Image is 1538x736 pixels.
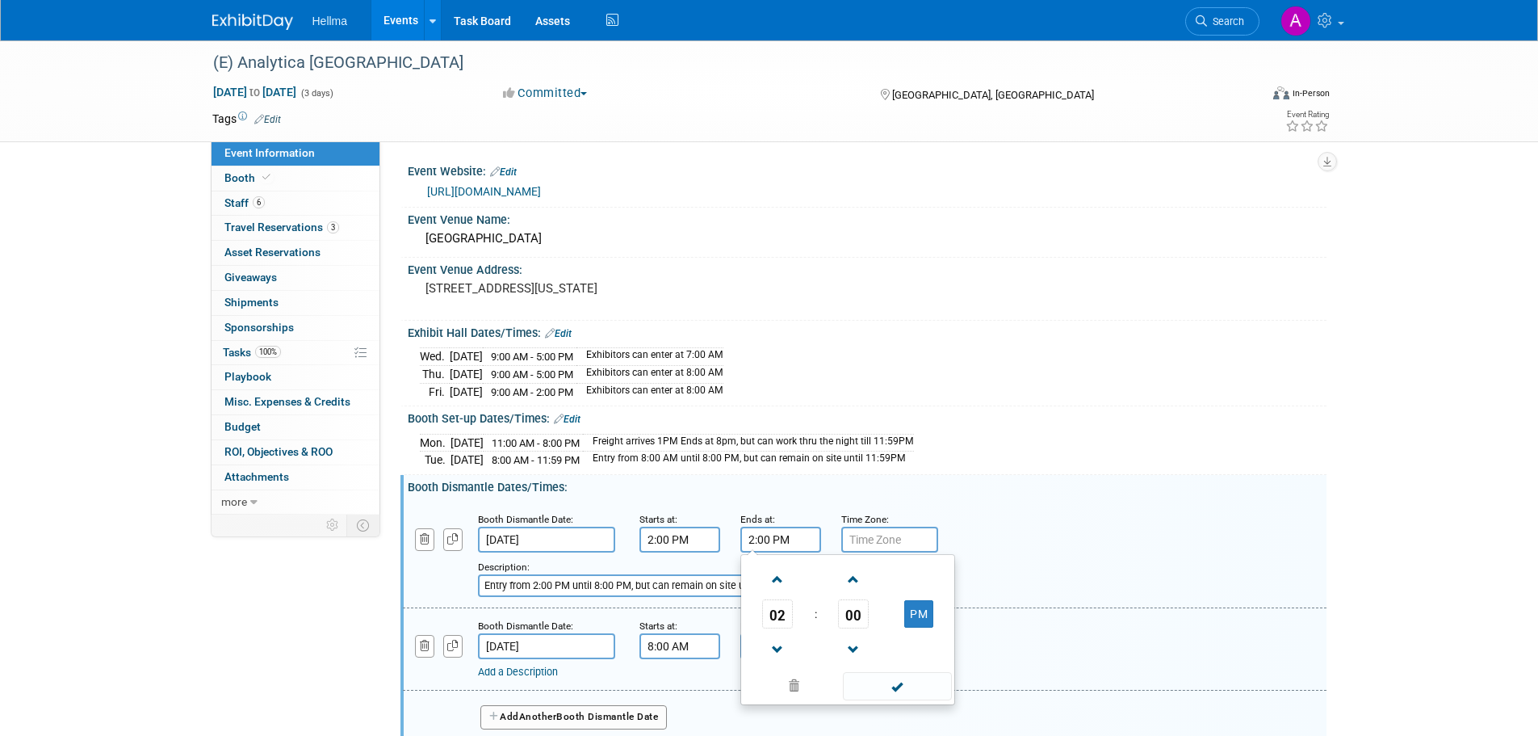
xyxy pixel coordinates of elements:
[583,452,914,469] td: Entry from 8:00 AM until 8:00 PM, but can remain on site until 11:59PM
[497,85,593,102] button: Committed
[450,383,483,400] td: [DATE]
[576,348,723,366] td: Exhibitors can enter at 7:00 AM
[838,599,869,629] span: Pick Minute
[1273,86,1289,99] img: Format-Inperson.png
[480,705,668,730] button: AddAnotherBooth Dismantle Date
[221,495,247,508] span: more
[639,620,677,632] small: Starts at:
[212,166,379,191] a: Booth
[224,321,294,334] span: Sponsorships
[478,574,937,597] input: Description
[583,434,914,452] td: Freight arrives 1PM Ends at 8pm, but can work thru the night till 11:59PM
[450,348,483,366] td: [DATE]
[420,434,451,452] td: Mon.
[478,527,615,553] input: Date
[408,475,1326,495] div: Booth Dismantle Dates/Times:
[212,415,379,439] a: Budget
[255,346,281,358] span: 100%
[904,600,933,628] button: PM
[425,281,773,296] pre: [STREET_ADDRESS][US_STATE]
[478,561,530,573] small: Description:
[841,527,938,553] input: Time Zone
[491,351,573,363] span: 9:00 AM - 5:00 PM
[212,14,293,30] img: ExhibitDay
[519,711,557,722] span: Another
[490,166,517,178] a: Edit
[327,221,339,233] span: 3
[223,346,281,359] span: Tasks
[212,341,379,365] a: Tasks100%
[1185,7,1259,36] a: Search
[312,15,348,27] span: Hellma
[740,514,775,525] small: Ends at:
[892,89,1094,101] span: [GEOGRAPHIC_DATA], [GEOGRAPHIC_DATA]
[639,514,677,525] small: Starts at:
[408,159,1326,180] div: Event Website:
[576,366,723,384] td: Exhibitors can enter at 8:00 AM
[420,348,450,366] td: Wed.
[554,414,580,425] a: Edit
[1207,15,1244,27] span: Search
[478,666,558,678] a: Add a Description
[420,366,450,384] td: Thu.
[1280,6,1311,36] img: Amanda Moreno
[492,454,580,466] span: 8:00 AM - 11:59 PM
[212,390,379,414] a: Misc. Expenses & Credits
[254,114,281,125] a: Edit
[744,675,844,698] a: Clear selection
[224,370,271,383] span: Playbook
[212,365,379,389] a: Playbook
[450,366,483,384] td: [DATE]
[262,173,270,182] i: Booth reservation complete
[491,368,573,381] span: 9:00 AM - 5:00 PM
[1285,111,1329,119] div: Event Rating
[1164,84,1331,108] div: Event Format
[212,266,379,290] a: Giveaways
[545,328,572,339] a: Edit
[478,620,573,632] small: Booth Dismantle Date:
[811,599,820,629] td: :
[212,316,379,340] a: Sponsorships
[408,406,1326,427] div: Booth Set-up Dates/Times:
[224,246,321,259] span: Asset Reservations
[841,514,889,525] small: Time Zone:
[319,515,347,536] td: Personalize Event Tab Strip
[224,171,274,184] span: Booth
[740,527,821,553] input: End Time
[224,221,339,233] span: Travel Reservations
[478,514,573,525] small: Booth Dismantle Date:
[212,85,297,99] span: [DATE] [DATE]
[451,452,484,469] td: [DATE]
[427,185,541,198] a: [URL][DOMAIN_NAME]
[224,196,265,209] span: Staff
[212,216,379,240] a: Travel Reservations3
[247,86,262,99] span: to
[492,437,580,449] span: 11:00 AM - 8:00 PM
[212,191,379,216] a: Staff6
[420,452,451,469] td: Tue.
[224,470,289,483] span: Attachments
[224,146,315,159] span: Event Information
[212,490,379,515] a: more
[207,48,1235,78] div: (E) Analytica [GEOGRAPHIC_DATA]
[762,629,793,670] a: Decrement Hour
[838,558,869,599] a: Increment Minute
[224,395,350,408] span: Misc. Expenses & Credits
[408,208,1326,228] div: Event Venue Name:
[576,383,723,400] td: Exhibitors can enter at 8:00 AM
[451,434,484,452] td: [DATE]
[838,629,869,670] a: Decrement Minute
[491,386,573,398] span: 9:00 AM - 2:00 PM
[762,599,793,629] span: Pick Hour
[300,88,333,99] span: (3 days)
[212,465,379,490] a: Attachments
[224,271,277,284] span: Giveaways
[212,440,379,465] a: ROI, Objectives & ROO
[212,291,379,315] a: Shipments
[762,558,793,599] a: Increment Hour
[420,383,450,400] td: Fri.
[1292,87,1330,99] div: In-Person
[639,633,720,659] input: Start Time
[420,226,1314,251] div: [GEOGRAPHIC_DATA]
[639,527,720,553] input: Start Time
